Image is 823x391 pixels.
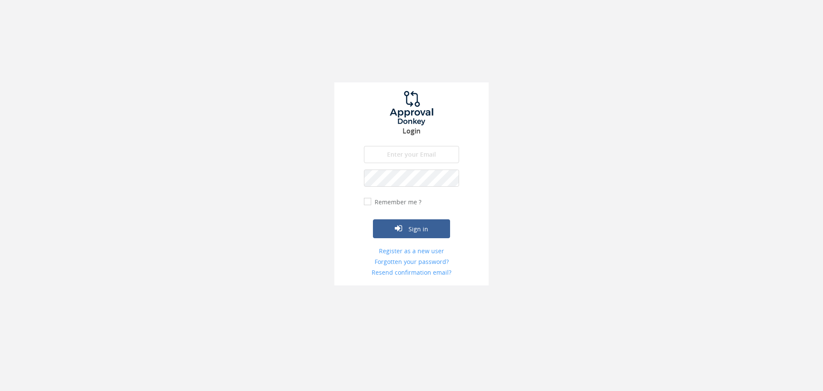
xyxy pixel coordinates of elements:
button: Sign in [373,219,450,238]
a: Forgotten your password? [364,258,459,266]
img: logo.png [379,91,444,125]
a: Register as a new user [364,247,459,255]
h3: Login [334,127,489,135]
input: Enter your Email [364,146,459,163]
a: Resend confirmation email? [364,268,459,277]
label: Remember me ? [372,198,421,206]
